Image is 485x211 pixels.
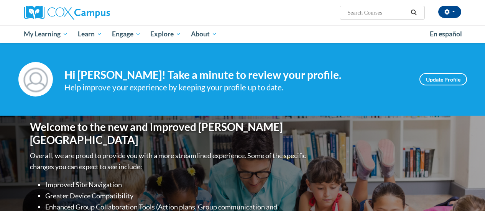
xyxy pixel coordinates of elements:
div: Main menu [18,25,467,43]
button: Account Settings [438,6,461,18]
span: About [191,29,217,39]
button: Search [408,8,419,17]
input: Search Courses [347,8,408,17]
a: Cox Campus [24,6,162,20]
h4: Hi [PERSON_NAME]! Take a minute to review your profile. [64,69,408,82]
img: Profile Image [18,62,53,97]
span: Engage [112,29,141,39]
a: Learn [73,25,107,43]
img: Cox Campus [24,6,110,20]
a: My Learning [19,25,73,43]
span: En español [430,30,462,38]
span: Learn [78,29,102,39]
li: Greater Device Compatibility [45,190,308,201]
a: Engage [107,25,146,43]
h1: Welcome to the new and improved [PERSON_NAME][GEOGRAPHIC_DATA] [30,121,308,146]
span: My Learning [24,29,68,39]
div: Help improve your experience by keeping your profile up to date. [64,81,408,94]
li: Improved Site Navigation [45,179,308,190]
p: Overall, we are proud to provide you with a more streamlined experience. Some of the specific cha... [30,150,308,172]
a: Explore [145,25,186,43]
a: En español [425,26,467,42]
a: About [186,25,222,43]
span: Explore [150,29,181,39]
a: Update Profile [419,73,467,85]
